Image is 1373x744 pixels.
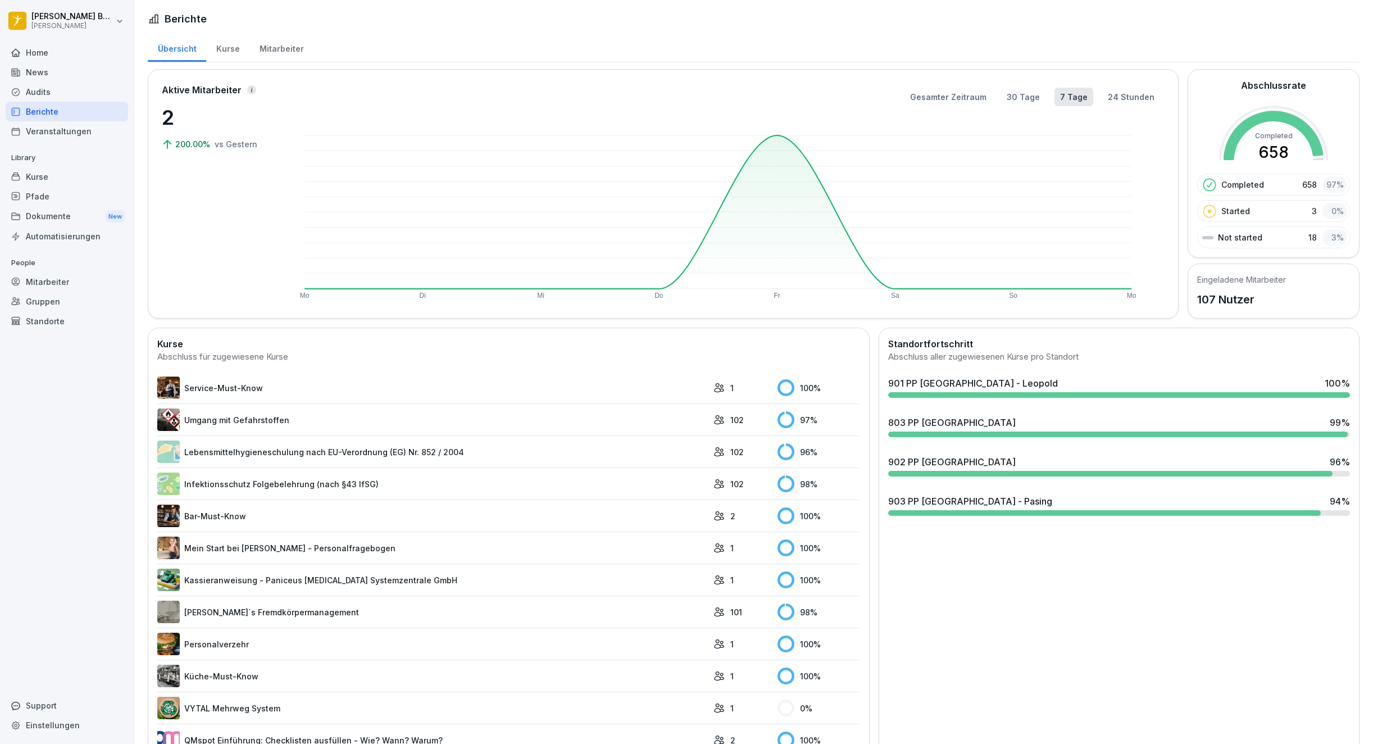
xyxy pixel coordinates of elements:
[778,411,860,428] div: 97 %
[888,376,1058,390] div: 901 PP [GEOGRAPHIC_DATA] - Leopold
[778,443,860,460] div: 96 %
[884,411,1354,442] a: 803 PP [GEOGRAPHIC_DATA]99%
[778,507,860,524] div: 100 %
[1330,495,1350,508] div: 94 %
[888,455,1016,469] div: 902 PP [GEOGRAPHIC_DATA]
[1197,291,1286,308] p: 107 Nutzer
[778,475,860,492] div: 98 %
[6,696,128,715] div: Support
[1218,232,1262,243] p: Not started
[1322,203,1347,219] div: 0 %
[730,510,735,522] p: 2
[1054,88,1093,106] button: 7 Tage
[778,379,860,396] div: 100 %
[157,473,708,495] a: Infektionsschutz Folgebelehrung (nach §43 IfSG)
[6,121,128,141] a: Veranstaltungen
[891,292,899,300] text: Sa
[6,149,128,167] p: Library
[157,441,180,463] img: gxsnf7ygjsfsmxd96jxi4ufn.png
[157,569,180,591] img: fvkk888r47r6bwfldzgy1v13.png
[6,82,128,102] div: Audits
[1322,176,1347,193] div: 97 %
[1221,205,1250,217] p: Started
[6,62,128,82] div: News
[157,633,180,655] img: zd24spwykzjjw3u1wcd2ptki.png
[730,446,744,458] p: 102
[778,539,860,556] div: 100 %
[6,311,128,331] a: Standorte
[730,478,744,490] p: 102
[157,601,180,623] img: ltafy9a5l7o16y10mkzj65ij.png
[888,337,1350,351] h2: Standortfortschritt
[730,414,744,426] p: 102
[1241,79,1306,92] h2: Abschlussrate
[157,697,708,719] a: VYTAL Mehrweg System
[300,292,310,300] text: Mo
[157,665,708,687] a: Küche-Must-Know
[1325,376,1350,390] div: 100 %
[157,537,180,559] img: aaay8cu0h1hwaqqp9269xjan.png
[884,490,1354,520] a: 903 PP [GEOGRAPHIC_DATA] - Pasing94%
[1001,88,1045,106] button: 30 Tage
[6,292,128,311] a: Gruppen
[157,376,180,399] img: kpon4nh320e9lf5mryu3zflh.png
[157,337,860,351] h2: Kurse
[6,167,128,187] a: Kurse
[157,537,708,559] a: Mein Start bei [PERSON_NAME] - Personalfragebogen
[6,102,128,121] a: Berichte
[1009,292,1017,300] text: So
[31,22,113,30] p: [PERSON_NAME]
[162,83,242,97] p: Aktive Mitarbeiter
[884,451,1354,481] a: 902 PP [GEOGRAPHIC_DATA]96%
[157,505,708,527] a: Bar-Must-Know
[157,409,708,431] a: Umgang mit Gefahrstoffen
[165,11,207,26] h1: Berichte
[157,441,708,463] a: Lebensmittelhygieneschulung nach EU-Verordnung (EG) Nr. 852 / 2004
[730,574,734,586] p: 1
[157,409,180,431] img: ro33qf0i8ndaw7nkfv0stvse.png
[537,292,544,300] text: Mi
[1330,455,1350,469] div: 96 %
[888,351,1350,364] div: Abschluss aller zugewiesenen Kurse pro Standort
[249,33,313,62] a: Mitarbeiter
[157,376,708,399] a: Service-Must-Know
[206,33,249,62] a: Kurse
[1126,292,1136,300] text: Mo
[730,606,742,618] p: 101
[1197,274,1286,285] h5: Eingeladene Mitarbeiter
[6,187,128,206] a: Pfade
[6,206,128,227] div: Dokumente
[1221,179,1264,190] p: Completed
[1322,229,1347,246] div: 3 %
[778,636,860,652] div: 100 %
[730,702,734,714] p: 1
[1302,179,1317,190] p: 658
[774,292,780,300] text: Fr
[888,495,1052,508] div: 903 PP [GEOGRAPHIC_DATA] - Pasing
[148,33,206,62] a: Übersicht
[420,292,426,300] text: Di
[157,569,708,591] a: Kassieranweisung - Paniceus [MEDICAL_DATA] Systemzentrale GmbH
[157,633,708,655] a: Personalverzehr
[1312,205,1317,217] p: 3
[884,372,1354,402] a: 901 PP [GEOGRAPHIC_DATA] - Leopold100%
[6,254,128,272] p: People
[6,715,128,735] div: Einstellungen
[106,210,125,223] div: New
[778,668,860,684] div: 100 %
[904,88,992,106] button: Gesamter Zeitraum
[157,697,180,719] img: u8i1ib0ilql3mlm87z8b5j3m.png
[31,12,113,21] p: [PERSON_NAME] Bogomolec
[6,43,128,62] div: Home
[778,700,860,716] div: 0 %
[6,272,128,292] div: Mitarbeiter
[1308,232,1317,243] p: 18
[730,670,734,682] p: 1
[157,601,708,623] a: [PERSON_NAME]`s Fremdkörpermanagement
[778,604,860,620] div: 98 %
